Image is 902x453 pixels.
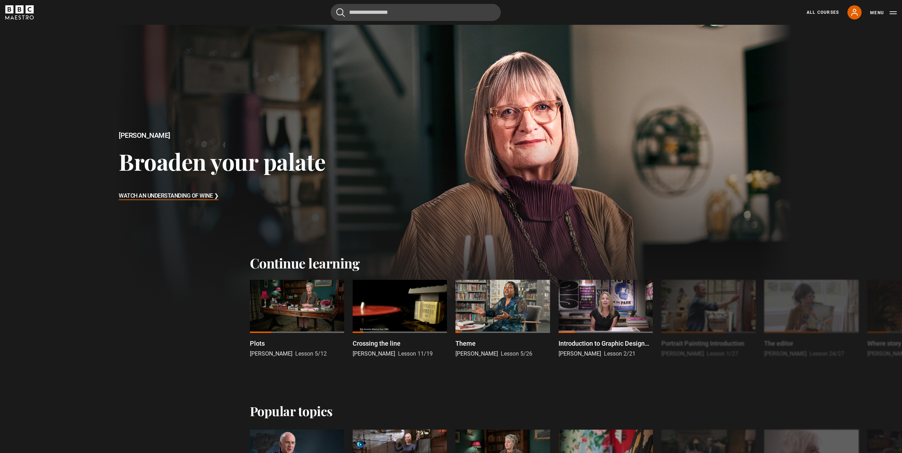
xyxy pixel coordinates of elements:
[559,350,601,357] span: [PERSON_NAME]
[870,9,897,16] button: Toggle navigation
[250,403,333,418] h2: Popular topics
[707,350,738,357] span: Lesson 1/27
[111,25,791,308] a: [PERSON_NAME] Broaden your palate Watch An Understanding of Wine ❯
[559,280,653,358] a: Introduction to Graphic Design 101 [PERSON_NAME] Lesson 2/21
[250,255,652,271] h2: Continue learning
[119,191,218,202] h3: Watch An Understanding of Wine ❯
[331,4,501,21] input: Search
[353,339,400,348] p: Crossing the line
[5,5,34,19] svg: BBC Maestro
[119,148,326,175] h3: Broaden your palate
[353,280,447,358] a: Crossing the line [PERSON_NAME] Lesson 11/19
[119,131,326,140] h2: [PERSON_NAME]
[661,339,744,348] p: Portrait Painting Introduction
[764,350,807,357] span: [PERSON_NAME]
[661,350,704,357] span: [PERSON_NAME]
[353,350,395,357] span: [PERSON_NAME]
[336,8,345,17] button: Submit the search query
[250,350,292,357] span: [PERSON_NAME]
[455,280,550,358] a: Theme [PERSON_NAME] Lesson 5/26
[295,350,327,357] span: Lesson 5/12
[661,280,756,358] a: Portrait Painting Introduction [PERSON_NAME] Lesson 1/27
[559,339,653,348] p: Introduction to Graphic Design 101
[604,350,635,357] span: Lesson 2/21
[764,339,793,348] p: The editor
[455,350,498,357] span: [PERSON_NAME]
[398,350,433,357] span: Lesson 11/19
[809,350,844,357] span: Lesson 24/27
[250,339,265,348] p: Plots
[501,350,532,357] span: Lesson 5/26
[250,280,344,358] a: Plots [PERSON_NAME] Lesson 5/12
[807,9,839,16] a: All Courses
[764,280,858,358] a: The editor [PERSON_NAME] Lesson 24/27
[455,339,476,348] p: Theme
